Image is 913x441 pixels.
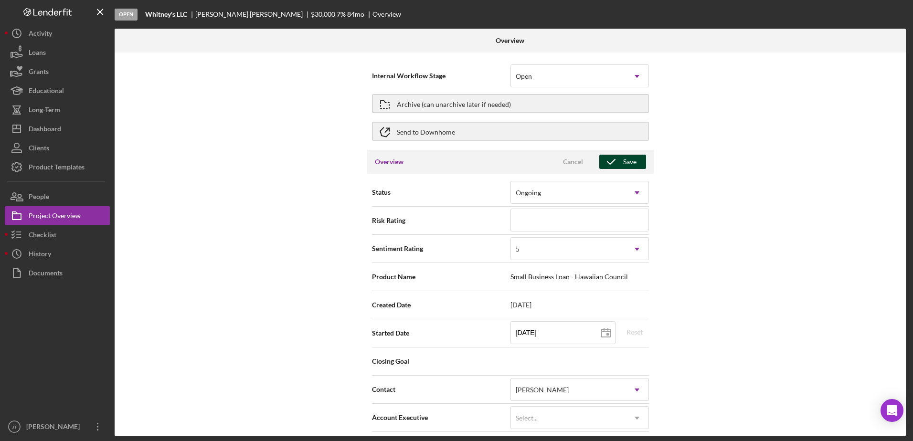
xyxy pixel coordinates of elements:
[516,73,532,80] div: Open
[5,157,110,177] button: Product Templates
[372,188,510,197] span: Status
[24,417,86,439] div: [PERSON_NAME]
[599,155,646,169] button: Save
[516,414,538,422] div: Select...
[115,9,138,21] div: Open
[372,94,649,113] button: Archive (can unarchive later if needed)
[29,225,56,247] div: Checklist
[5,43,110,62] button: Loans
[5,81,110,100] button: Educational
[549,155,597,169] button: Cancel
[347,10,364,18] div: 84 mo
[516,386,569,394] div: [PERSON_NAME]
[372,413,510,422] span: Account Executive
[372,357,510,366] span: Closing Goal
[29,62,49,84] div: Grants
[29,206,81,228] div: Project Overview
[29,138,49,160] div: Clients
[12,424,17,430] text: JT
[372,328,510,338] span: Started Date
[620,325,649,339] button: Reset
[337,10,346,18] div: 7 %
[5,263,110,283] button: Documents
[5,244,110,263] button: History
[397,95,511,112] div: Archive (can unarchive later if needed)
[29,263,63,285] div: Documents
[563,155,583,169] div: Cancel
[510,301,649,309] span: [DATE]
[29,43,46,64] div: Loans
[881,399,903,422] div: Open Intercom Messenger
[29,24,52,45] div: Activity
[372,272,510,282] span: Product Name
[29,157,85,179] div: Product Templates
[510,273,649,281] span: Small Business Loan - Hawaiian Council
[372,71,510,81] span: Internal Workflow Stage
[5,187,110,206] button: People
[29,81,64,103] div: Educational
[626,325,643,339] div: Reset
[372,244,510,253] span: Sentiment Rating
[195,10,311,18] div: [PERSON_NAME] [PERSON_NAME]
[29,244,51,266] div: History
[372,216,510,225] span: Risk Rating
[5,206,110,225] button: Project Overview
[5,24,110,43] button: Activity
[397,123,455,140] div: Send to Downhome
[5,100,110,119] button: Long-Term
[5,225,110,244] button: Checklist
[29,100,60,122] div: Long-Term
[5,62,110,81] button: Grants
[372,122,649,141] button: Send to Downhome
[5,138,110,157] button: Clients
[5,119,110,138] button: Dashboard
[496,37,524,44] b: Overview
[29,187,49,209] div: People
[516,189,541,197] div: Ongoing
[372,10,401,18] div: Overview
[623,155,637,169] div: Save
[5,417,110,436] button: JT[PERSON_NAME]
[145,10,187,18] b: Whitney's LLC
[372,300,510,310] span: Created Date
[311,10,335,18] span: $30,000
[372,385,510,394] span: Contact
[516,245,520,253] div: 5
[29,119,61,141] div: Dashboard
[375,157,403,167] h3: Overview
